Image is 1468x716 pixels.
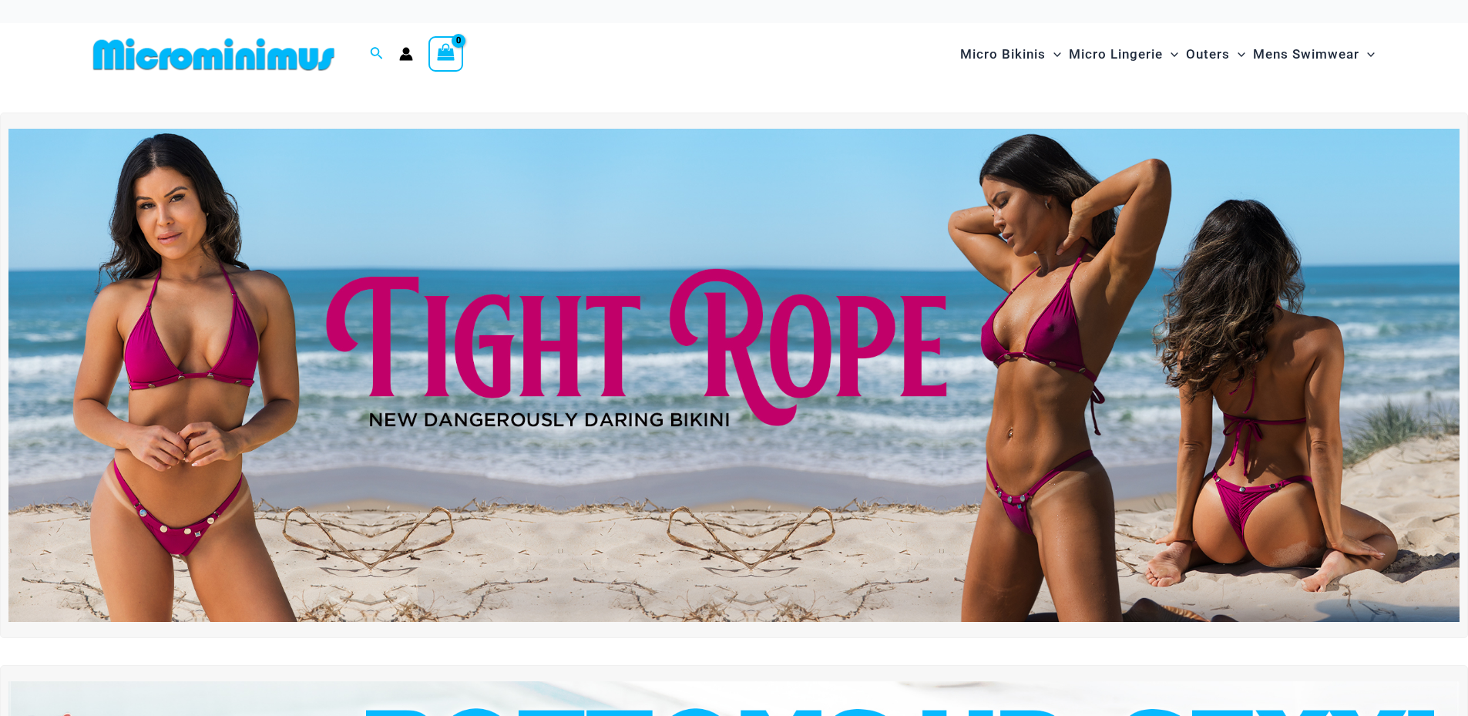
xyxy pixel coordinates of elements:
[399,47,413,61] a: Account icon link
[370,45,384,64] a: Search icon link
[1046,35,1061,74] span: Menu Toggle
[1182,31,1249,78] a: OutersMenu ToggleMenu Toggle
[954,29,1382,80] nav: Site Navigation
[1069,35,1163,74] span: Micro Lingerie
[960,35,1046,74] span: Micro Bikinis
[428,36,464,72] a: View Shopping Cart, empty
[956,31,1065,78] a: Micro BikinisMenu ToggleMenu Toggle
[1249,31,1379,78] a: Mens SwimwearMenu ToggleMenu Toggle
[1163,35,1178,74] span: Menu Toggle
[1230,35,1245,74] span: Menu Toggle
[1186,35,1230,74] span: Outers
[1253,35,1359,74] span: Mens Swimwear
[87,37,341,72] img: MM SHOP LOGO FLAT
[8,129,1460,622] img: Tight Rope Pink Bikini
[1359,35,1375,74] span: Menu Toggle
[1065,31,1182,78] a: Micro LingerieMenu ToggleMenu Toggle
